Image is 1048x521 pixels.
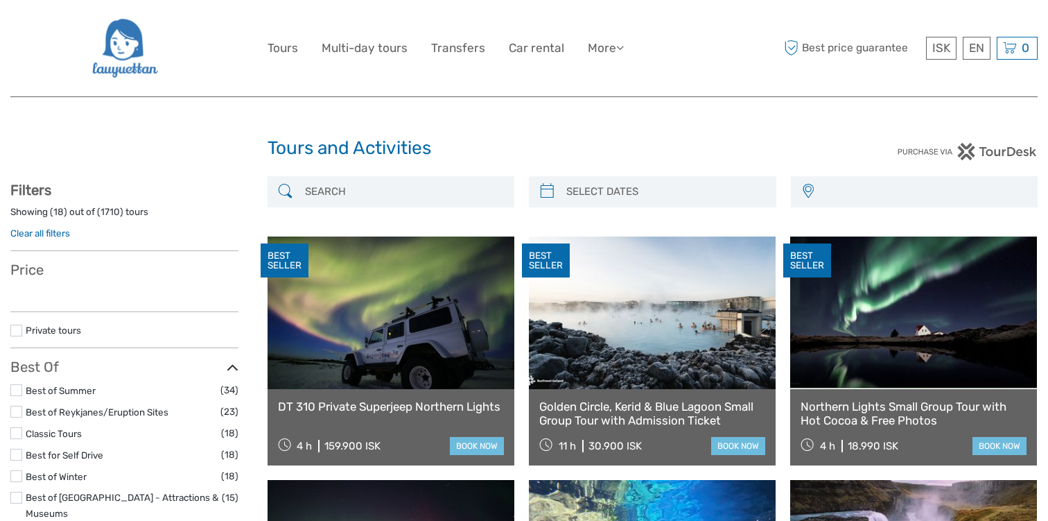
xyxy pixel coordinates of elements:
h3: Best Of [10,359,238,375]
span: (15) [222,490,238,506]
span: (34) [220,382,238,398]
a: book now [450,437,504,455]
div: 159.900 ISK [324,440,381,452]
span: 4 h [297,440,312,452]
h3: Price [10,262,238,278]
a: Best for Self Drive [26,450,103,461]
h1: Tours and Activities [268,137,781,160]
label: 18 [53,205,64,219]
span: (23) [220,404,238,420]
label: 1710 [101,205,120,219]
strong: Filters [10,182,51,198]
input: SEARCH [299,180,508,204]
a: Tours [268,38,298,58]
div: 18.990 ISK [848,440,898,452]
a: Multi-day tours [322,38,408,58]
a: Best of Winter [26,471,87,482]
a: Best of Summer [26,385,96,396]
div: BEST SELLER [522,244,570,278]
img: PurchaseViaTourDesk.png [897,143,1038,160]
div: 30.900 ISK [588,440,642,452]
div: Showing ( ) out of ( ) tours [10,205,238,227]
span: Best price guarantee [781,37,923,60]
a: Golden Circle, Kerid & Blue Lagoon Small Group Tour with Admission Ticket [539,400,765,428]
a: Classic Tours [26,428,82,439]
div: BEST SELLER [261,244,308,278]
div: EN [963,37,990,60]
a: book now [972,437,1027,455]
span: (18) [221,425,238,441]
a: Northern Lights Small Group Tour with Hot Cocoa & Free Photos [801,400,1027,428]
span: 0 [1020,41,1031,55]
span: (18) [221,468,238,484]
a: Car rental [509,38,564,58]
img: 2954-36deae89-f5b4-4889-ab42-60a468582106_logo_big.png [91,10,158,86]
a: DT 310 Private Superjeep Northern Lights [278,400,504,413]
div: BEST SELLER [783,244,831,278]
span: ISK [932,41,950,55]
a: Best of [GEOGRAPHIC_DATA] - Attractions & Museums [26,492,218,519]
span: 4 h [820,440,835,452]
a: More [588,38,624,58]
span: (18) [221,447,238,463]
a: book now [711,437,765,455]
a: Clear all filters [10,228,70,239]
span: 11 h [559,440,576,452]
a: Transfers [431,38,485,58]
a: Private tours [26,325,81,336]
a: Best of Reykjanes/Eruption Sites [26,407,168,418]
input: SELECT DATES [561,180,769,204]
